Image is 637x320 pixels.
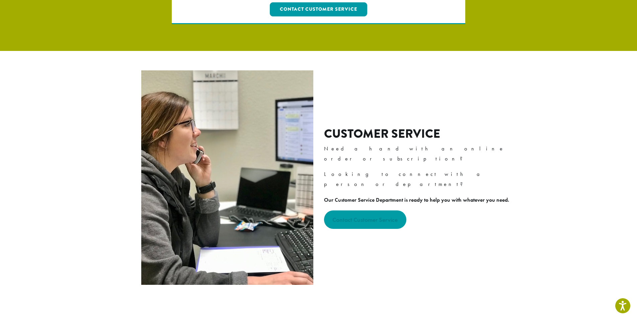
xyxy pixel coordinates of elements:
a: Contact Customer Service [270,2,367,16]
p: Need a hand with an online order or subscription? [324,144,514,164]
p: Looking to connect with a person or department? [324,169,514,189]
strong: Our Customer Service Department is ready to help you with whatever you need. [324,196,509,203]
strong: Contact Customer Service [332,216,398,223]
a: Contact Customer Service [324,210,407,229]
h2: Customer Service [324,127,514,141]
